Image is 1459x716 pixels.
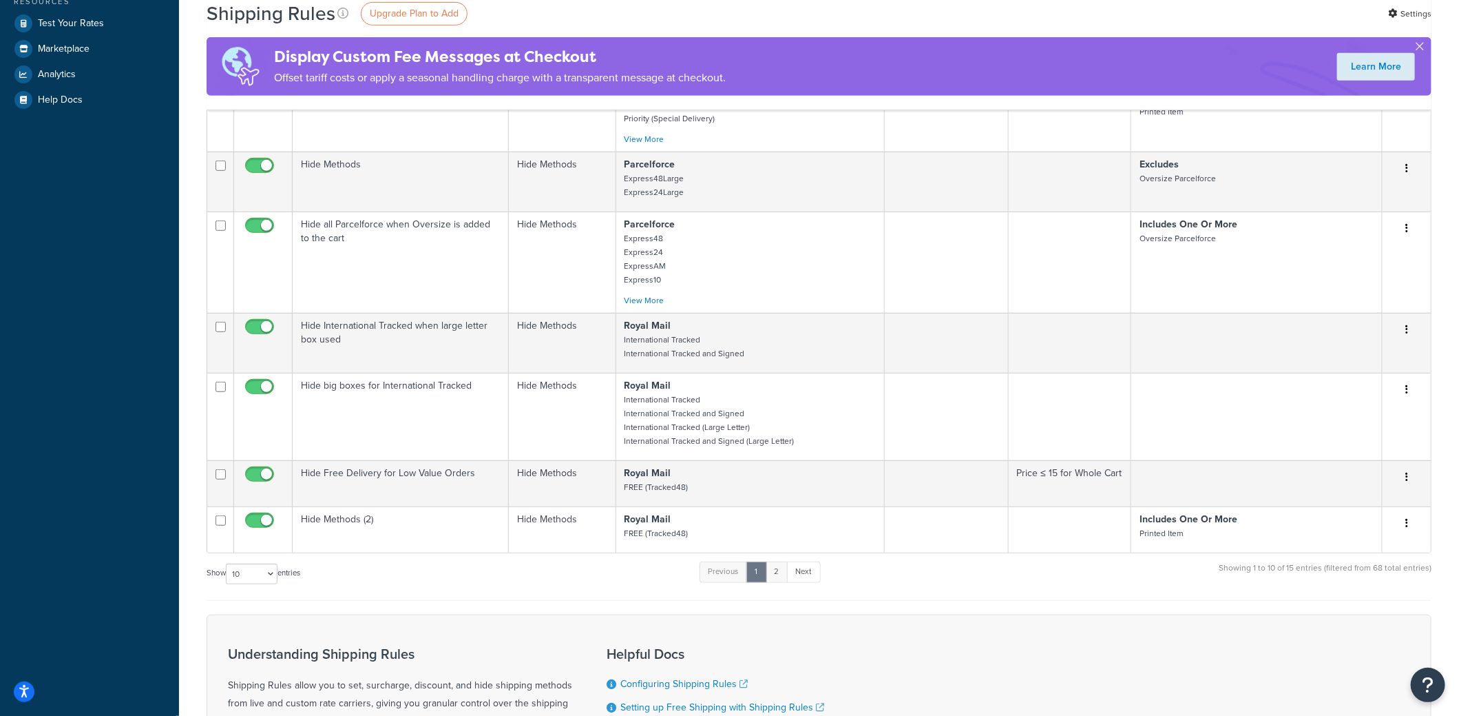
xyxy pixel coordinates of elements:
span: Test Your Rates [38,18,104,30]
img: duties-banner-06bc72dcb5fe05cb3f9472aba00be2ae8eb53ab6f0d8bb03d382ba314ac3c341.png [207,37,274,96]
strong: Excludes [1140,157,1179,172]
td: Hide Methods [509,212,616,313]
small: Express48 Express24 ExpressAM Express10 [624,232,666,286]
span: Upgrade Plan to Add [370,6,459,21]
strong: Royal Mail [624,466,671,480]
strong: Parcelforce [624,157,675,172]
h4: Display Custom Fee Messages at Checkout [274,45,726,68]
small: FREE (Tracked48) [624,527,689,540]
strong: Royal Mail [624,512,671,526]
small: Express48Large Express24Large [624,172,684,198]
a: 2 [766,562,788,582]
small: Printed Item [1140,105,1184,118]
a: View More [624,294,664,307]
span: Marketplace [38,43,90,55]
a: Settings [1388,4,1431,23]
a: Test Your Rates [10,11,169,36]
td: Hide International Tracked when large letter box used [293,313,509,373]
small: International Tracked International Tracked and Signed International Tracked (Large Letter) Inter... [624,393,795,447]
h3: Helpful Docs [607,646,832,662]
small: FREE (Tracked48) [624,481,689,493]
small: Oversize Parcelforce [1140,172,1216,185]
a: Analytics [10,62,169,87]
td: Hide Methods (2) [293,507,509,553]
small: Oversize Parcelforce [1140,232,1216,245]
a: Previous [700,562,748,582]
a: Next [787,562,821,582]
h3: Understanding Shipping Rules [228,646,572,662]
strong: Royal Mail [624,318,671,333]
a: View More [624,133,664,145]
a: Upgrade Plan to Add [361,2,468,25]
div: Showing 1 to 10 of 15 entries (filtered from 68 total entries) [1219,560,1431,590]
label: Show entries [207,564,300,584]
strong: Parcelforce [624,217,675,232]
strong: Includes One Or More [1140,512,1237,526]
a: Help Docs [10,88,169,112]
a: Marketplace [10,37,169,61]
td: Hide Methods [293,152,509,212]
td: Hide Methods [509,152,616,212]
span: Analytics [38,69,76,81]
td: Hide Free Delivery for Low Value Orders [293,460,509,507]
td: Hide big boxes for International Tracked [293,373,509,460]
td: Hide all Parcelforce when Oversize is added to the cart [293,212,509,313]
a: Configuring Shipping Rules [620,677,748,691]
strong: Royal Mail [624,378,671,393]
strong: Includes One Or More [1140,217,1237,232]
a: Setting up Free Shipping with Shipping Rules [620,700,824,715]
a: 1 [746,562,767,582]
span: Help Docs [38,94,83,106]
td: Price ≤ 15 for Whole Cart [1009,460,1131,507]
td: Hide Methods [509,313,616,373]
button: Open Resource Center [1411,668,1445,702]
small: International Tracked International Tracked and Signed [624,334,745,360]
select: Showentries [226,564,277,584]
small: Printed Item [1140,527,1184,540]
td: Hide Methods [509,507,616,553]
p: Offset tariff costs or apply a seasonal handling charge with a transparent message at checkout. [274,68,726,88]
td: Hide Methods [509,460,616,507]
a: Learn More [1337,53,1415,81]
td: Hide Methods [509,373,616,460]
